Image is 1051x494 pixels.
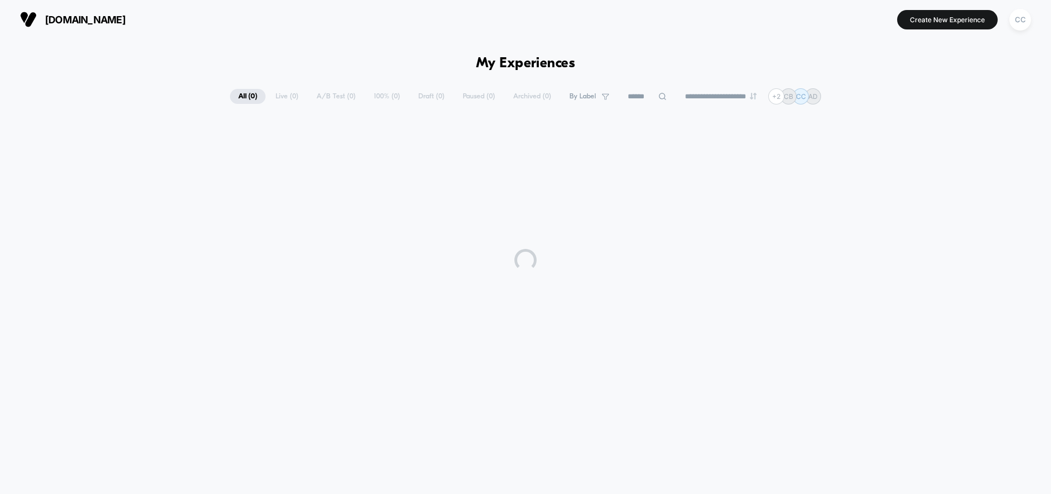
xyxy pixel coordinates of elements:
div: CC [1009,9,1031,31]
img: end [750,93,757,99]
img: Visually logo [20,11,37,28]
button: CC [1006,8,1034,31]
span: All ( 0 ) [230,89,266,104]
h1: My Experiences [476,56,575,72]
span: [DOMAIN_NAME] [45,14,126,26]
p: CC [796,92,806,101]
button: [DOMAIN_NAME] [17,11,129,28]
span: By Label [569,92,596,101]
p: AD [808,92,818,101]
p: CB [784,92,793,101]
div: + 2 [768,88,784,104]
button: Create New Experience [897,10,998,29]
